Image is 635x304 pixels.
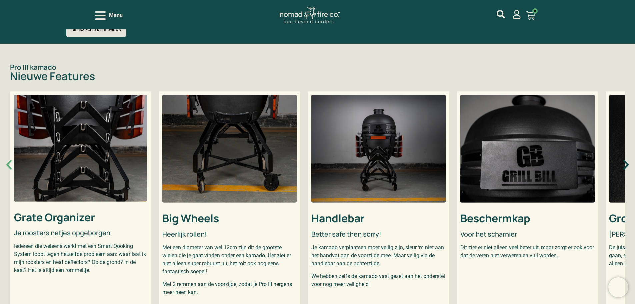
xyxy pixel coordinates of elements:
[460,244,595,260] p: Dit ziet er niet alleen veel beter uit, maar zorgt er ook voor dat de veren niet verweren en vuil...
[620,159,632,171] div: Volgende slide
[518,7,543,24] a: 0
[14,210,95,225] strong: Grate Organizer
[162,280,297,296] p: Met 2 remmen aan de voorzijde, zodat je Pro III nergens meer heen kan.
[3,159,15,171] div: Vorige slide
[311,272,446,288] p: We hebben zelfs de kamado vast gezet aan het onderstel voor nog meer veiligheid
[460,95,595,203] img: Cover GB Pro III
[162,95,297,203] img: Vernieuwd onderstel, 12cm wielen
[311,95,446,203] img: Handlebar Aan achterzijde
[71,27,121,32] p: Uit 633 Echte klantreviews
[311,230,446,238] h5: Better safe then sorry!
[109,11,123,19] span: Menu
[14,242,147,274] p: Iedereen die weleens werkt met een Smart Qooking System loopt tegen hetzelfde probleem aan: waar ...
[162,211,219,226] strong: Big Wheels
[497,10,505,18] a: mijn account
[162,244,297,276] p: Met een diameter van wel 12cm zijn dit de grootste wielen die je gaat vinden onder een kamado. He...
[512,10,521,19] a: mijn account
[95,10,123,21] div: Open/Close Menu
[311,211,365,226] strong: Handlebar
[10,64,625,71] p: Pro III kamado
[10,71,625,81] h2: Nieuwe Features
[14,95,147,202] img: Grill Bill Grate Organizer
[532,8,538,14] span: 0
[460,211,530,226] strong: Beschermkap
[311,244,446,268] p: Je kamado verplaatsen moet veilig zijn, sleur ‘m niet aan het handvat aan de voorzijde mee. Maar ...
[162,230,297,238] h5: Heerlijk rollen!
[460,230,595,238] h5: Voor het scharnier
[608,277,628,297] iframe: Brevo live chat
[14,229,147,237] h5: Je roosters netjes opgeborgen
[280,7,340,24] img: Nomad Logo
